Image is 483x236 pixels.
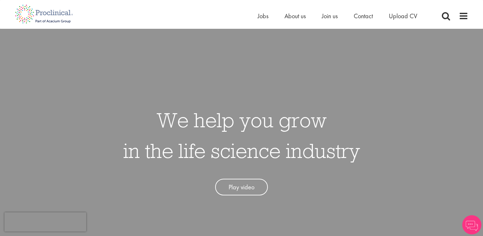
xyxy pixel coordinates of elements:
[354,12,373,20] a: Contact
[258,12,268,20] a: Jobs
[215,179,268,196] a: Play video
[284,12,306,20] a: About us
[322,12,338,20] a: Join us
[462,215,481,234] img: Chatbot
[123,105,360,166] h1: We help you grow in the life science industry
[389,12,417,20] a: Upload CV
